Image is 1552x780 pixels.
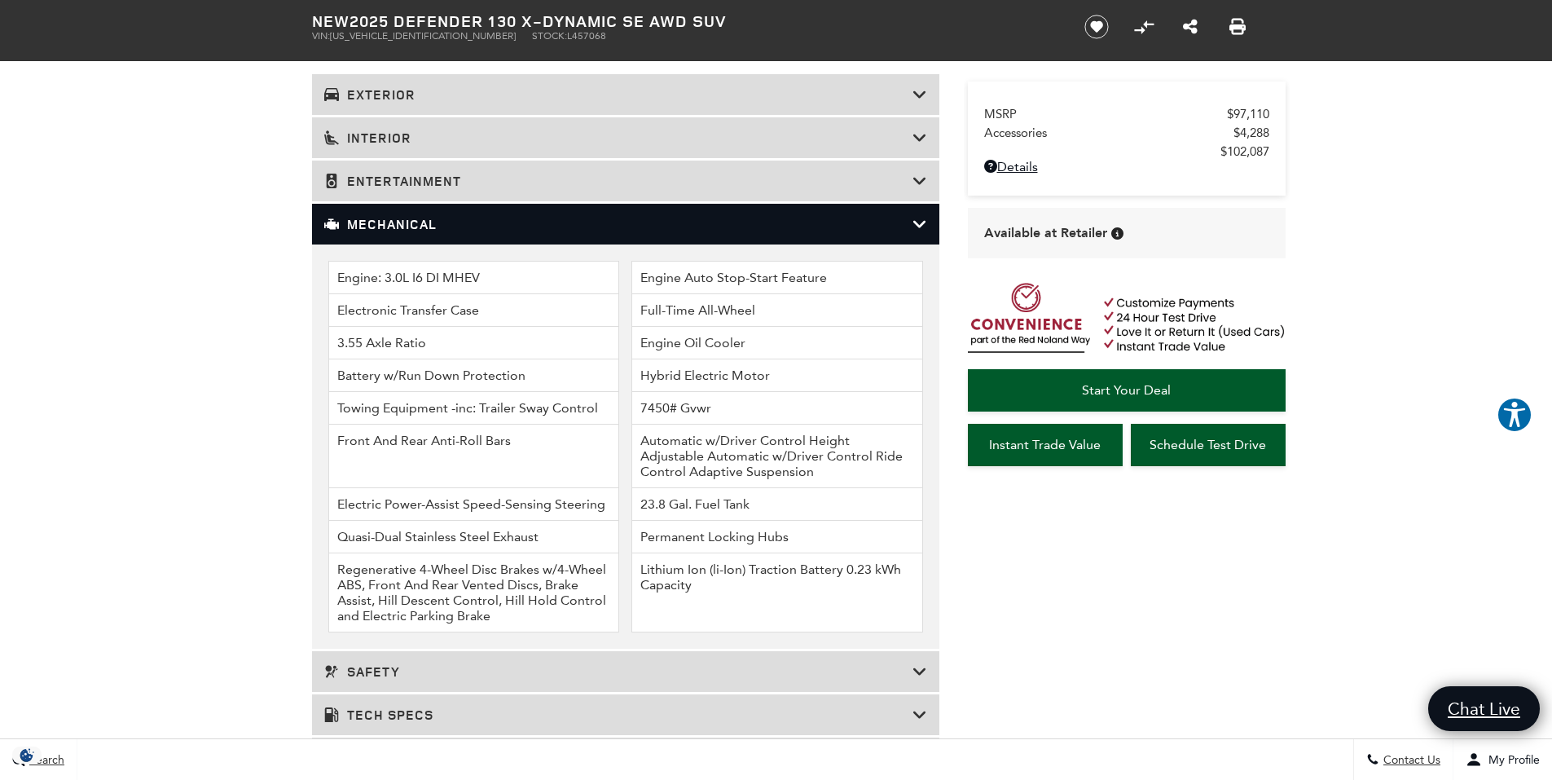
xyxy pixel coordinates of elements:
li: 7450# Gvwr [631,392,923,425]
a: Details [984,159,1269,174]
section: Click to Open Cookie Consent Modal [8,747,46,764]
li: Lithium Ion (li-Ion) Traction Battery 0.23 kWh Capacity [631,553,923,632]
li: Hybrid Electric Motor [631,359,923,392]
a: Start Your Deal [968,369,1286,412]
h3: Mechanical [324,216,912,232]
li: Permanent Locking Hubs [631,521,923,553]
span: [US_VEHICLE_IDENTIFICATION_NUMBER] [330,30,516,42]
li: 23.8 Gal. Fuel Tank [631,488,923,521]
a: Share this New 2025 Defender 130 X-Dynamic SE AWD SUV [1183,17,1198,37]
li: Front And Rear Anti-Roll Bars [328,425,620,488]
span: Schedule Test Drive [1150,437,1266,452]
button: Compare Vehicle [1132,15,1156,39]
li: Engine: 3.0L I6 DI MHEV [328,261,620,294]
div: Vehicle is in stock and ready for immediate delivery. Due to demand, availability is subject to c... [1111,227,1123,240]
li: Quasi-Dual Stainless Steel Exhaust [328,521,620,553]
span: Start Your Deal [1082,382,1171,398]
button: Save vehicle [1079,14,1115,40]
h3: Entertainment [324,173,912,189]
span: MSRP [984,107,1227,121]
span: $4,288 [1233,126,1269,140]
span: Stock: [532,30,567,42]
h3: Interior [324,130,912,146]
span: Accessories [984,126,1233,140]
a: Chat Live [1428,686,1540,731]
aside: Accessibility Help Desk [1497,397,1532,436]
li: 3.55 Axle Ratio [328,327,620,359]
span: Available at Retailer [984,224,1107,242]
a: MSRP $97,110 [984,107,1269,121]
img: Opt-Out Icon [8,747,46,764]
span: $97,110 [1227,107,1269,121]
span: Instant Trade Value [989,437,1101,452]
h3: Safety [324,663,912,680]
span: Contact Us [1379,753,1440,767]
h3: Exterior [324,86,912,103]
li: Engine Oil Cooler [631,327,923,359]
a: Schedule Test Drive [1131,424,1286,466]
button: Explore your accessibility options [1497,397,1532,433]
span: My Profile [1482,753,1540,767]
a: $102,087 [984,144,1269,159]
a: Accessories $4,288 [984,126,1269,140]
a: Instant Trade Value [968,424,1123,466]
iframe: YouTube video player [968,474,1286,731]
li: Electric Power-Assist Speed-Sensing Steering [328,488,620,521]
li: Battery w/Run Down Protection [328,359,620,392]
h3: Tech Specs [324,707,912,723]
button: Open user profile menu [1453,739,1552,780]
li: Electronic Transfer Case [328,294,620,327]
h1: 2025 Defender 130 X-Dynamic SE AWD SUV [312,12,1057,30]
a: Print this New 2025 Defender 130 X-Dynamic SE AWD SUV [1229,17,1246,37]
li: Engine Auto Stop-Start Feature [631,261,923,294]
span: $102,087 [1220,144,1269,159]
span: VIN: [312,30,330,42]
li: Towing Equipment -inc: Trailer Sway Control [328,392,620,425]
span: L457068 [567,30,606,42]
span: Chat Live [1440,698,1528,720]
li: Automatic w/Driver Control Height Adjustable Automatic w/Driver Control Ride Control Adaptive Sus... [631,425,923,488]
li: Regenerative 4-Wheel Disc Brakes w/4-Wheel ABS, Front And Rear Vented Discs, Brake Assist, Hill D... [328,553,620,632]
li: Full-Time All-Wheel [631,294,923,327]
strong: New [312,10,350,32]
